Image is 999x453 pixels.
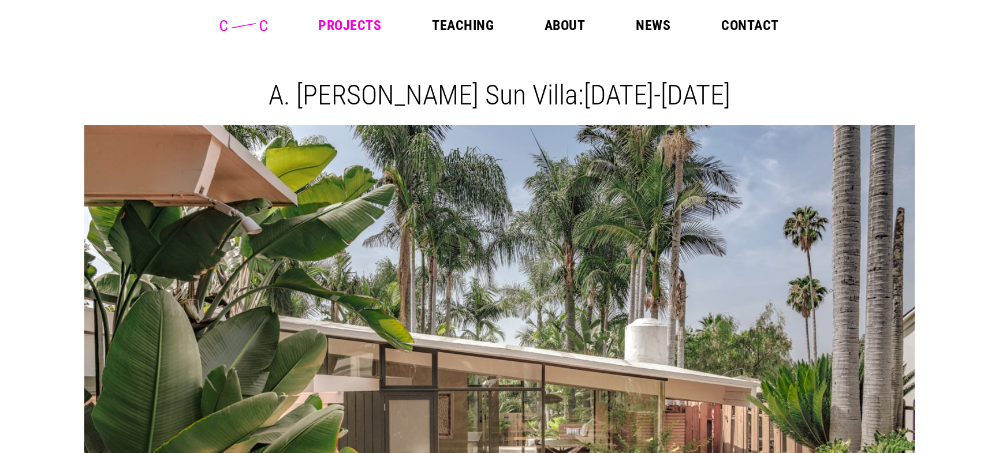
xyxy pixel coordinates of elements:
a: News [636,18,670,32]
a: About [545,18,585,32]
h1: A. [PERSON_NAME] Sun Villa:[DATE]-[DATE] [93,78,906,111]
a: Contact [721,18,778,32]
a: Projects [318,18,381,32]
a: Teaching [432,18,494,32]
nav: Main Menu [318,18,778,32]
